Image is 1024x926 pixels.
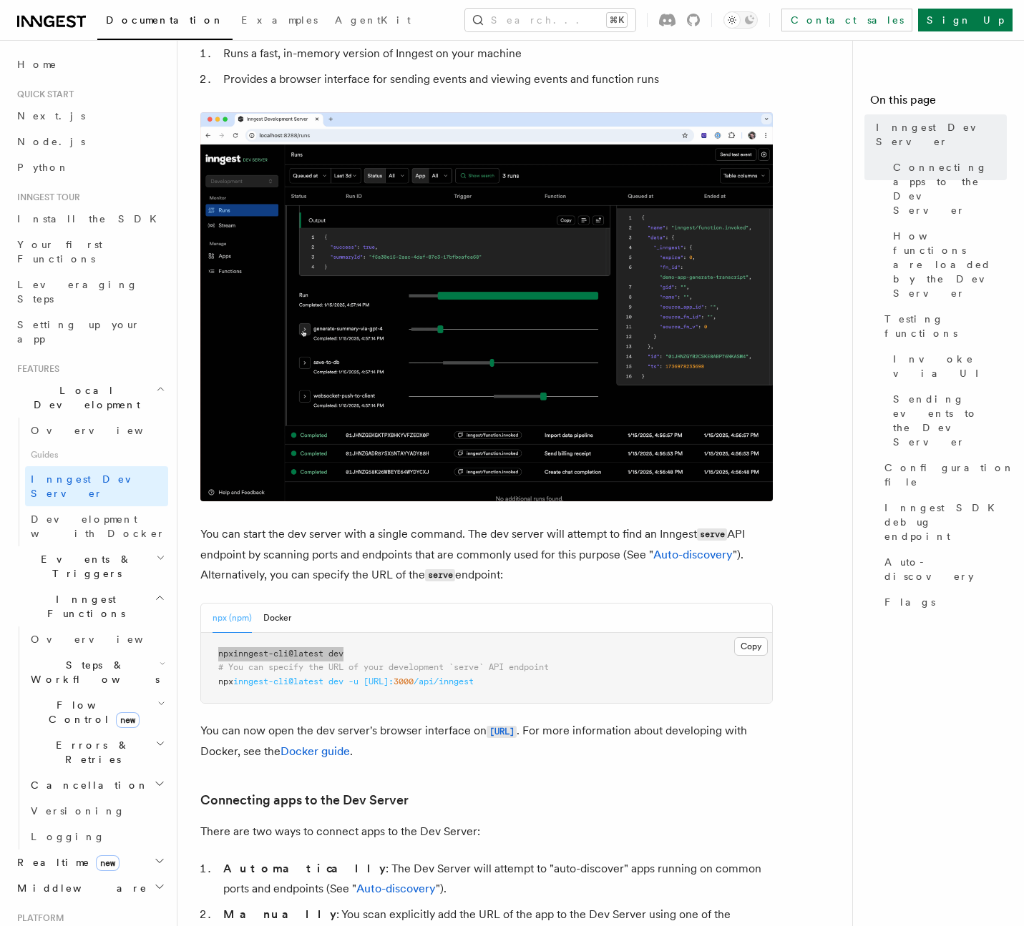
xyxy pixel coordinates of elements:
[31,473,153,499] span: Inngest Dev Server
[17,239,102,265] span: Your first Functions
[918,9,1013,31] a: Sign Up
[31,831,105,842] span: Logging
[31,634,178,645] span: Overview
[97,4,233,40] a: Documentation
[11,586,168,626] button: Inngest Functions
[870,92,1007,114] h4: On this page
[218,662,549,672] span: # You can specify the URL of your development `serve` API endpoint
[219,44,773,64] li: Runs a fast, in-memory version of Inngest on your machine
[25,772,168,798] button: Cancellation
[233,649,323,659] span: inngest-cli@latest
[11,626,168,849] div: Inngest Functions
[487,724,517,737] a: [URL]
[607,13,627,27] kbd: ⌘K
[218,676,233,686] span: npx
[116,712,140,728] span: new
[25,658,160,686] span: Steps & Workflows
[11,272,168,312] a: Leveraging Steps
[653,548,733,561] a: Auto-discovery
[17,110,85,122] span: Next.js
[263,604,291,633] button: Docker
[11,552,156,581] span: Events & Triggers
[11,232,168,272] a: Your first Functions
[31,425,178,436] span: Overview
[425,569,455,581] code: serve
[11,855,120,870] span: Realtime
[11,875,168,901] button: Middleware
[11,206,168,232] a: Install the SDK
[876,120,1007,149] span: Inngest Dev Server
[223,862,386,875] strong: Automatically
[781,9,912,31] a: Contact sales
[879,306,1007,346] a: Testing functions
[11,849,168,875] button: Realtimenew
[335,14,411,26] span: AgentKit
[884,312,1007,340] span: Testing functions
[106,14,224,26] span: Documentation
[879,589,1007,615] a: Flags
[200,790,409,810] a: Connecting apps to the Dev Server
[17,319,140,345] span: Setting up your app
[394,676,414,686] span: 3000
[233,4,326,39] a: Examples
[25,732,168,772] button: Errors & Retries
[25,443,168,466] span: Guides
[25,506,168,546] a: Development with Docker
[465,9,635,31] button: Search...⌘K
[17,213,165,225] span: Install the SDK
[17,162,69,173] span: Python
[487,726,517,738] code: [URL]
[348,676,359,686] span: -u
[11,192,80,203] span: Inngest tour
[734,637,768,656] button: Copy
[11,363,59,375] span: Features
[219,859,773,899] li: : The Dev Server will attempt to "auto-discover" apps running on common ports and endpoints (See ...
[25,798,168,824] a: Versioning
[356,882,436,895] a: Auto-discovery
[893,229,1007,300] span: How functions are loaded by the Dev Server
[11,378,168,418] button: Local Development
[25,738,155,767] span: Errors & Retries
[879,455,1007,495] a: Configuration file
[200,524,773,586] p: You can start the dev server with a single command. The dev server will attempt to find an Innges...
[723,11,758,29] button: Toggle dark mode
[887,386,1007,455] a: Sending events to the Dev Server
[879,549,1007,589] a: Auto-discovery
[25,418,168,443] a: Overview
[25,778,149,792] span: Cancellation
[893,352,1007,380] span: Invoke via UI
[11,89,74,100] span: Quick start
[870,114,1007,154] a: Inngest Dev Server
[241,14,318,26] span: Examples
[887,346,1007,386] a: Invoke via UI
[11,312,168,352] a: Setting up your app
[281,744,350,758] a: Docker guide
[328,649,343,659] span: dev
[200,112,773,501] img: Dev Server Demo
[414,676,474,686] span: /api/inngest
[31,513,165,539] span: Development with Docker
[17,136,85,147] span: Node.js
[11,129,168,154] a: Node.js
[884,460,1015,489] span: Configuration file
[31,805,125,817] span: Versioning
[25,698,157,726] span: Flow Control
[25,824,168,849] a: Logging
[697,528,727,541] code: serve
[326,4,419,39] a: AgentKit
[879,495,1007,549] a: Inngest SDK debug endpoint
[11,383,156,412] span: Local Development
[11,912,64,924] span: Platform
[17,279,138,305] span: Leveraging Steps
[219,69,773,89] li: Provides a browser interface for sending events and viewing events and function runs
[11,881,147,895] span: Middleware
[25,466,168,506] a: Inngest Dev Server
[11,592,155,621] span: Inngest Functions
[328,676,343,686] span: dev
[364,676,394,686] span: [URL]:
[25,626,168,652] a: Overview
[200,721,773,762] p: You can now open the dev server's browser interface on . For more information about developing wi...
[218,649,233,659] span: npx
[884,555,1007,583] span: Auto-discovery
[11,154,168,180] a: Python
